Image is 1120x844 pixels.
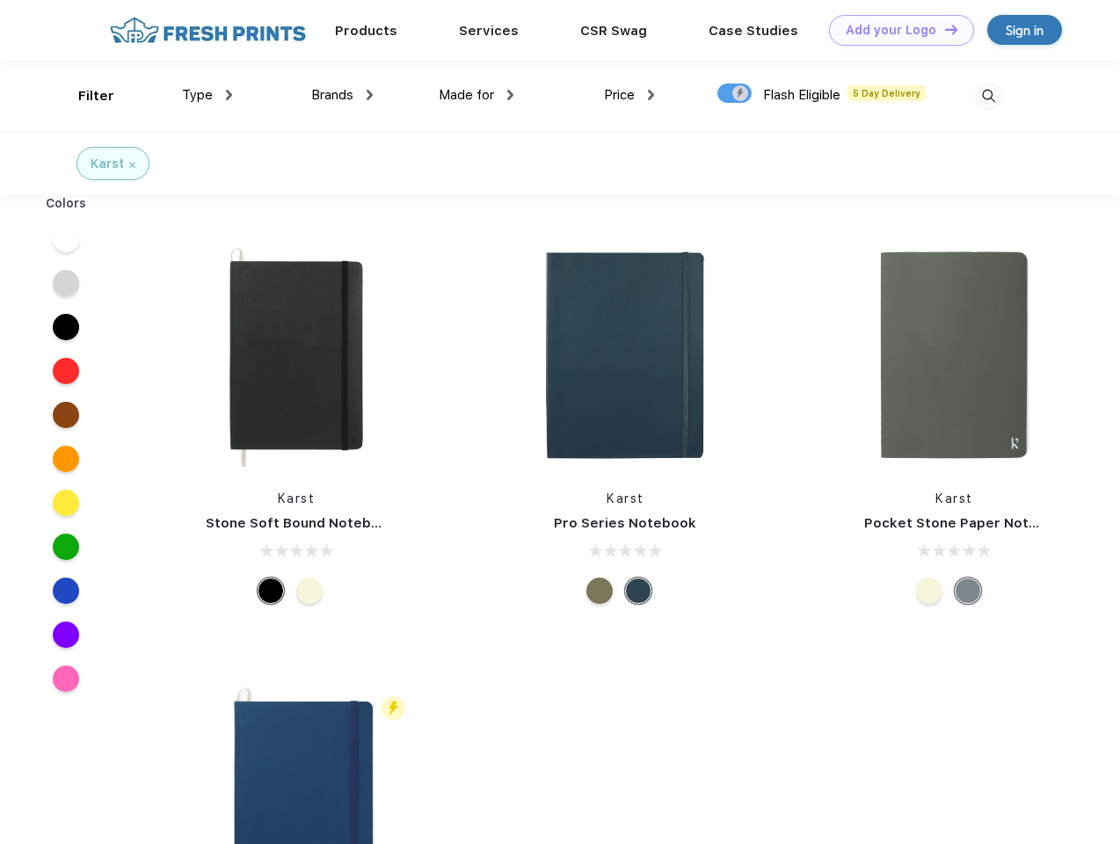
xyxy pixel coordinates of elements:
img: dropdown.png [648,90,654,100]
span: 5 Day Delivery [847,85,926,101]
img: func=resize&h=266 [838,238,1072,472]
div: Olive [586,578,613,604]
span: Type [182,87,213,103]
img: dropdown.png [367,90,373,100]
a: Karst [607,491,644,506]
div: Karst [91,155,124,173]
img: filter_cancel.svg [129,162,135,168]
span: Price [604,87,635,103]
a: Products [335,23,397,39]
img: fo%20logo%202.webp [105,15,311,46]
div: Add your Logo [846,23,936,38]
div: Black [258,578,284,604]
a: Karst [278,491,316,506]
a: Stone Soft Bound Notebook [206,515,396,531]
img: func=resize&h=266 [179,238,413,472]
a: Pro Series Notebook [554,515,696,531]
div: Beige [916,578,942,604]
img: flash_active_toggle.svg [382,696,405,720]
div: Colors [33,194,100,213]
a: Sign in [987,15,1062,45]
div: Navy [625,578,651,604]
div: Beige [296,578,323,604]
div: Filter [78,86,114,106]
span: Brands [311,87,353,103]
img: dropdown.png [507,90,513,100]
a: Services [459,23,519,39]
a: Karst [935,491,973,506]
img: dropdown.png [226,90,232,100]
span: Made for [439,87,494,103]
div: Sign in [1006,20,1044,40]
img: DT [945,25,957,34]
img: desktop_search.svg [974,82,1003,111]
div: Gray [955,578,981,604]
img: func=resize&h=266 [508,238,742,472]
a: CSR Swag [580,23,647,39]
span: Flash Eligible [763,87,840,103]
a: Pocket Stone Paper Notebook [864,515,1072,531]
